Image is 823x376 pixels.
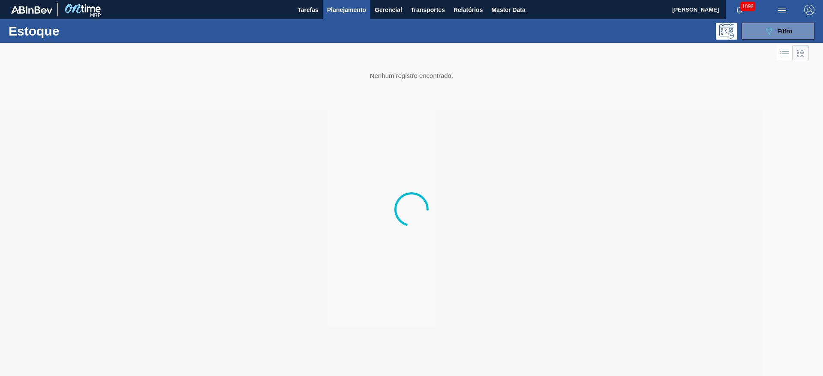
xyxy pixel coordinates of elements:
[375,5,402,15] span: Gerencial
[9,26,137,36] h1: Estoque
[454,5,483,15] span: Relatórios
[491,5,525,15] span: Master Data
[411,5,445,15] span: Transportes
[726,4,753,16] button: Notificações
[742,23,814,40] button: Filtro
[11,6,52,14] img: TNhmsLtSVTkK8tSr43FrP2fwEKptu5GPRR3wAAAABJRU5ErkJggg==
[297,5,318,15] span: Tarefas
[804,5,814,15] img: Logout
[777,5,787,15] img: userActions
[327,5,366,15] span: Planejamento
[778,28,793,35] span: Filtro
[716,23,737,40] div: Pogramando: nenhum usuário selecionado
[740,2,755,11] span: 1098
